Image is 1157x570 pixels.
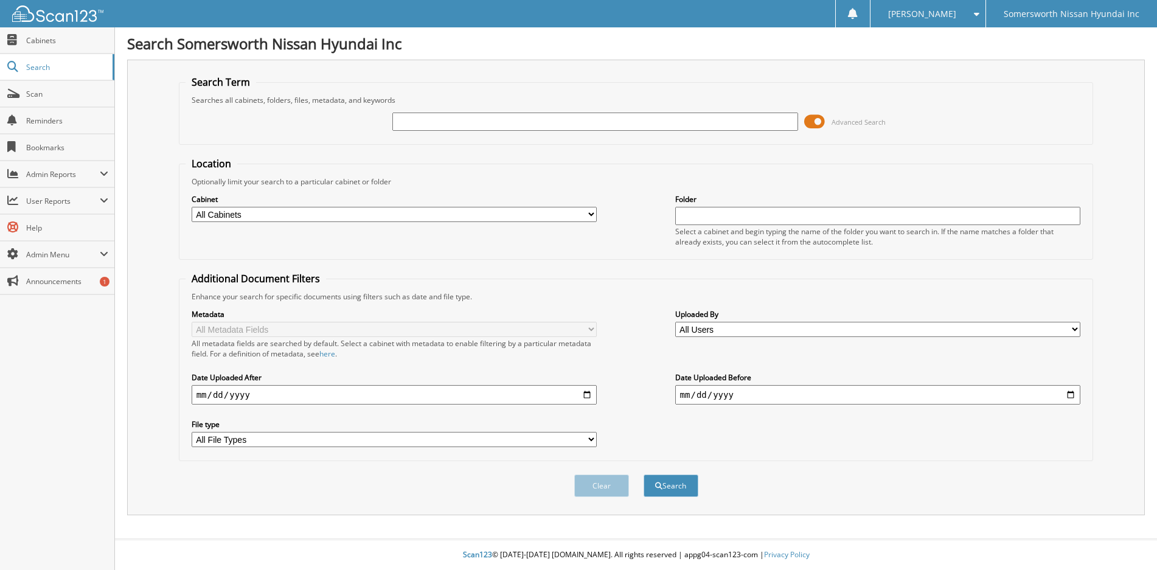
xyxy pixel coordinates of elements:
input: end [675,385,1081,405]
div: Enhance your search for specific documents using filters such as date and file type. [186,291,1087,302]
div: Optionally limit your search to a particular cabinet or folder [186,176,1087,187]
div: Searches all cabinets, folders, files, metadata, and keywords [186,95,1087,105]
label: Date Uploaded After [192,372,597,383]
span: Search [26,62,106,72]
div: 1 [100,277,109,287]
input: start [192,385,597,405]
label: Folder [675,194,1081,204]
span: Admin Menu [26,249,100,260]
label: Uploaded By [675,309,1081,319]
span: Announcements [26,276,108,287]
legend: Location [186,157,237,170]
label: File type [192,419,597,429]
legend: Search Term [186,75,256,89]
span: Somersworth Nissan Hyundai Inc [1004,10,1139,18]
label: Metadata [192,309,597,319]
legend: Additional Document Filters [186,272,326,285]
span: Scan123 [463,549,492,560]
span: Scan [26,89,108,99]
span: Advanced Search [832,117,886,127]
a: Privacy Policy [764,549,810,560]
span: Cabinets [26,35,108,46]
div: Select a cabinet and begin typing the name of the folder you want to search in. If the name match... [675,226,1081,247]
img: scan123-logo-white.svg [12,5,103,22]
span: Admin Reports [26,169,100,179]
span: [PERSON_NAME] [888,10,956,18]
button: Search [644,474,698,497]
div: © [DATE]-[DATE] [DOMAIN_NAME]. All rights reserved | appg04-scan123-com | [115,540,1157,570]
span: Help [26,223,108,233]
span: User Reports [26,196,100,206]
div: All metadata fields are searched by default. Select a cabinet with metadata to enable filtering b... [192,338,597,359]
label: Date Uploaded Before [675,372,1081,383]
label: Cabinet [192,194,597,204]
button: Clear [574,474,629,497]
span: Reminders [26,116,108,126]
a: here [319,349,335,359]
h1: Search Somersworth Nissan Hyundai Inc [127,33,1145,54]
span: Bookmarks [26,142,108,153]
